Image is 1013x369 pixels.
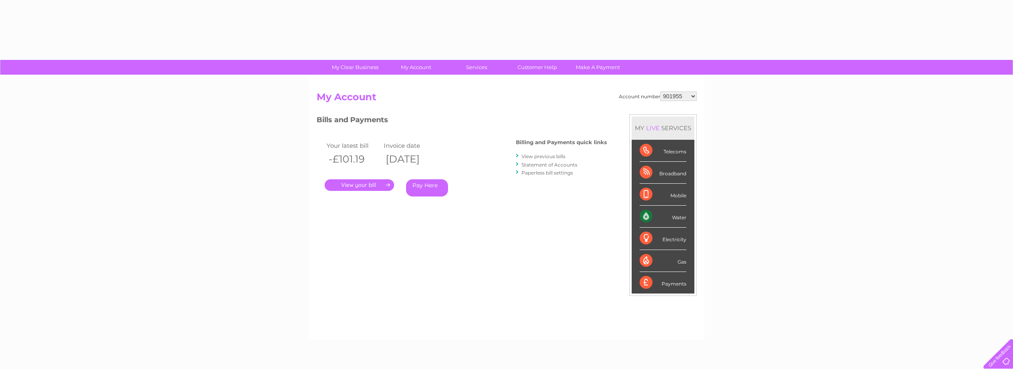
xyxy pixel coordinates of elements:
[640,272,686,294] div: Payments
[640,140,686,162] div: Telecoms
[382,151,439,167] th: [DATE]
[444,60,509,75] a: Services
[322,60,388,75] a: My Clear Business
[640,162,686,184] div: Broadband
[325,179,394,191] a: .
[565,60,631,75] a: Make A Payment
[644,124,661,132] div: LIVE
[325,151,382,167] th: -£101.19
[521,153,565,159] a: View previous bills
[632,117,694,139] div: MY SERVICES
[382,140,439,151] td: Invoice date
[504,60,570,75] a: Customer Help
[640,206,686,228] div: Water
[317,114,607,128] h3: Bills and Payments
[640,250,686,272] div: Gas
[325,140,382,151] td: Your latest bill
[521,170,573,176] a: Paperless bill settings
[406,179,448,196] a: Pay Here
[640,184,686,206] div: Mobile
[619,91,697,101] div: Account number
[640,228,686,250] div: Electricity
[383,60,449,75] a: My Account
[516,139,607,145] h4: Billing and Payments quick links
[521,162,577,168] a: Statement of Accounts
[317,91,697,107] h2: My Account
